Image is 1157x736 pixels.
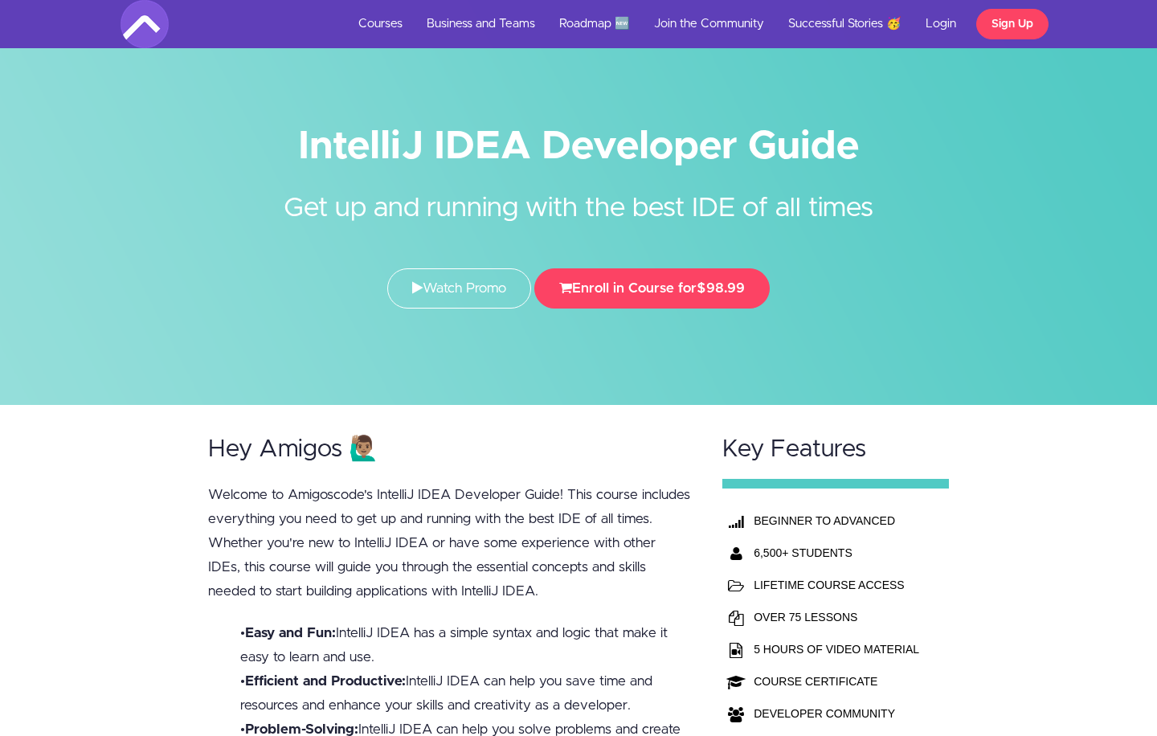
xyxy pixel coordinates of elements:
b: Efficient and Productive: [245,674,406,688]
th: 6,500+ STUDENTS [750,537,923,569]
li: • IntelliJ IDEA can help you save time and resources and enhance your skills and creativity as a ... [240,669,692,718]
p: Welcome to Amigoscode's IntelliJ IDEA Developer Guide! This course includes everything you need t... [208,483,692,603]
b: Problem-Solving: [245,722,358,736]
td: COURSE CERTIFICATE [750,665,923,697]
td: OVER 75 LESSONS [750,601,923,633]
button: Enroll in Course for$98.99 [534,268,770,309]
span: $98.99 [697,281,745,295]
td: DEVELOPER COMMUNITY [750,697,923,730]
td: 5 HOURS OF VIDEO MATERIAL [750,633,923,665]
li: • IntelliJ IDEA has a simple syntax and logic that make it easy to learn and use. [240,621,692,669]
h2: Get up and running with the best IDE of all times [277,165,880,228]
a: Watch Promo [387,268,531,309]
h2: Hey Amigos 🙋🏽‍♂️ [208,436,692,463]
a: Sign Up [976,9,1049,39]
h2: Key Features [722,436,949,463]
th: BEGINNER TO ADVANCED [750,505,923,537]
b: Easy and Fun: [245,626,336,640]
h1: IntelliJ IDEA Developer Guide [121,129,1036,165]
td: LIFETIME COURSE ACCESS [750,569,923,601]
